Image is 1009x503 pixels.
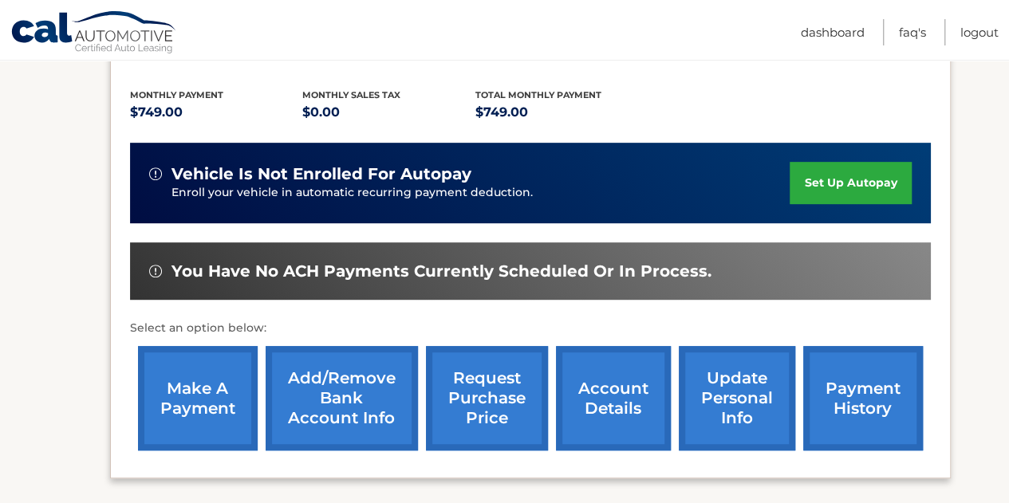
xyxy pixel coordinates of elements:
p: $749.00 [475,101,648,124]
span: Monthly Payment [130,89,223,100]
a: payment history [803,346,923,450]
img: alert-white.svg [149,167,162,180]
p: $749.00 [130,101,303,124]
a: make a payment [138,346,258,450]
span: Monthly sales Tax [302,89,400,100]
a: set up autopay [790,162,911,204]
a: Add/Remove bank account info [266,346,418,450]
a: account details [556,346,671,450]
a: Logout [960,19,999,45]
span: Total Monthly Payment [475,89,601,100]
a: request purchase price [426,346,548,450]
a: update personal info [679,346,795,450]
a: FAQ's [899,19,926,45]
p: Select an option below: [130,319,931,338]
p: $0.00 [302,101,475,124]
span: vehicle is not enrolled for autopay [171,164,471,184]
a: Cal Automotive [10,10,178,57]
a: Dashboard [801,19,865,45]
p: Enroll your vehicle in automatic recurring payment deduction. [171,184,790,202]
img: alert-white.svg [149,265,162,277]
span: You have no ACH payments currently scheduled or in process. [171,261,711,281]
